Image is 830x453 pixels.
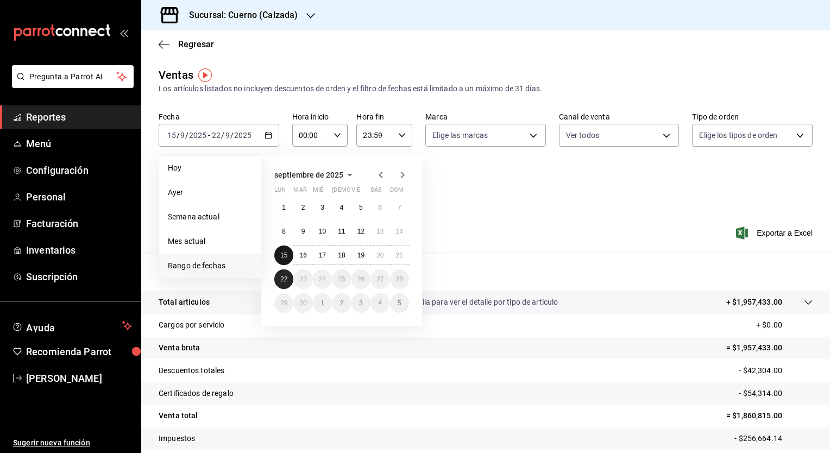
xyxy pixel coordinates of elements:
button: Exportar a Excel [738,226,813,240]
abbr: 5 de septiembre de 2025 [359,204,363,211]
p: Impuestos [159,433,195,444]
abbr: 4 de octubre de 2025 [378,299,382,307]
button: 19 de septiembre de 2025 [351,246,370,265]
p: Da clic en la fila para ver el detalle por tipo de artículo [378,297,558,308]
abbr: 7 de septiembre de 2025 [398,204,401,211]
button: 23 de septiembre de 2025 [293,269,312,289]
abbr: 12 de septiembre de 2025 [357,228,364,235]
label: Fecha [159,113,279,121]
span: Ayer [168,187,252,198]
abbr: viernes [351,186,360,198]
span: Inventarios [26,243,132,257]
button: 10 de septiembre de 2025 [313,222,332,241]
abbr: 24 de septiembre de 2025 [319,275,326,283]
abbr: 13 de septiembre de 2025 [376,228,383,235]
button: 17 de septiembre de 2025 [313,246,332,265]
p: Venta total [159,410,198,421]
input: -- [180,131,185,140]
span: Suscripción [26,269,132,284]
button: 4 de octubre de 2025 [370,293,389,313]
button: 30 de septiembre de 2025 [293,293,312,313]
abbr: 23 de septiembre de 2025 [299,275,306,283]
button: 1 de octubre de 2025 [313,293,332,313]
span: Elige las marcas [432,130,488,141]
span: Ayuda [26,319,118,332]
button: 4 de septiembre de 2025 [332,198,351,217]
span: Facturación [26,216,132,231]
button: 2 de septiembre de 2025 [293,198,312,217]
p: Cargos por servicio [159,319,225,331]
abbr: 10 de septiembre de 2025 [319,228,326,235]
p: - $42,304.00 [739,365,813,376]
p: Total artículos [159,297,210,308]
p: Descuentos totales [159,365,224,376]
p: - $256,664.14 [734,433,813,444]
button: 14 de septiembre de 2025 [390,222,409,241]
abbr: 3 de septiembre de 2025 [320,204,324,211]
label: Marca [425,113,546,121]
a: Pregunta a Parrot AI [8,79,134,90]
abbr: 25 de septiembre de 2025 [338,275,345,283]
span: / [177,131,180,140]
button: 9 de septiembre de 2025 [293,222,312,241]
button: 13 de septiembre de 2025 [370,222,389,241]
abbr: 4 de septiembre de 2025 [340,204,344,211]
abbr: martes [293,186,306,198]
abbr: 18 de septiembre de 2025 [338,251,345,259]
p: - $54,314.00 [739,388,813,399]
button: 18 de septiembre de 2025 [332,246,351,265]
span: [PERSON_NAME] [26,371,132,386]
abbr: jueves [332,186,396,198]
abbr: 14 de septiembre de 2025 [396,228,403,235]
abbr: 1 de septiembre de 2025 [282,204,286,211]
p: = $1,957,433.00 [726,342,813,354]
button: 25 de septiembre de 2025 [332,269,351,289]
label: Hora fin [356,113,412,121]
button: Pregunta a Parrot AI [12,65,134,88]
abbr: 9 de septiembre de 2025 [301,228,305,235]
span: Pregunta a Parrot AI [29,71,117,83]
button: open_drawer_menu [120,28,128,37]
p: + $0.00 [756,319,813,331]
abbr: 20 de septiembre de 2025 [376,251,383,259]
span: Ver todos [566,130,599,141]
button: 11 de septiembre de 2025 [332,222,351,241]
button: 29 de septiembre de 2025 [274,293,293,313]
span: Reportes [26,110,132,124]
span: Mes actual [168,236,252,247]
input: ---- [188,131,207,140]
abbr: 5 de octubre de 2025 [398,299,401,307]
button: 6 de septiembre de 2025 [370,198,389,217]
abbr: 15 de septiembre de 2025 [280,251,287,259]
abbr: domingo [390,186,404,198]
span: / [185,131,188,140]
div: Los artículos listados no incluyen descuentos de orden y el filtro de fechas está limitado a un m... [159,83,813,95]
span: Rango de fechas [168,260,252,272]
button: 8 de septiembre de 2025 [274,222,293,241]
p: Resumen [159,265,813,278]
label: Tipo de orden [692,113,813,121]
abbr: 29 de septiembre de 2025 [280,299,287,307]
abbr: 2 de octubre de 2025 [340,299,344,307]
button: 28 de septiembre de 2025 [390,269,409,289]
input: -- [167,131,177,140]
span: - [208,131,210,140]
button: 7 de septiembre de 2025 [390,198,409,217]
abbr: 26 de septiembre de 2025 [357,275,364,283]
abbr: 1 de octubre de 2025 [320,299,324,307]
span: Regresar [178,39,214,49]
abbr: 8 de septiembre de 2025 [282,228,286,235]
abbr: 6 de septiembre de 2025 [378,204,382,211]
button: septiembre de 2025 [274,168,356,181]
abbr: miércoles [313,186,323,198]
button: 20 de septiembre de 2025 [370,246,389,265]
abbr: 2 de septiembre de 2025 [301,204,305,211]
label: Hora inicio [292,113,348,121]
input: ---- [234,131,252,140]
button: 3 de septiembre de 2025 [313,198,332,217]
button: Regresar [159,39,214,49]
abbr: 21 de septiembre de 2025 [396,251,403,259]
abbr: 22 de septiembre de 2025 [280,275,287,283]
abbr: 30 de septiembre de 2025 [299,299,306,307]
